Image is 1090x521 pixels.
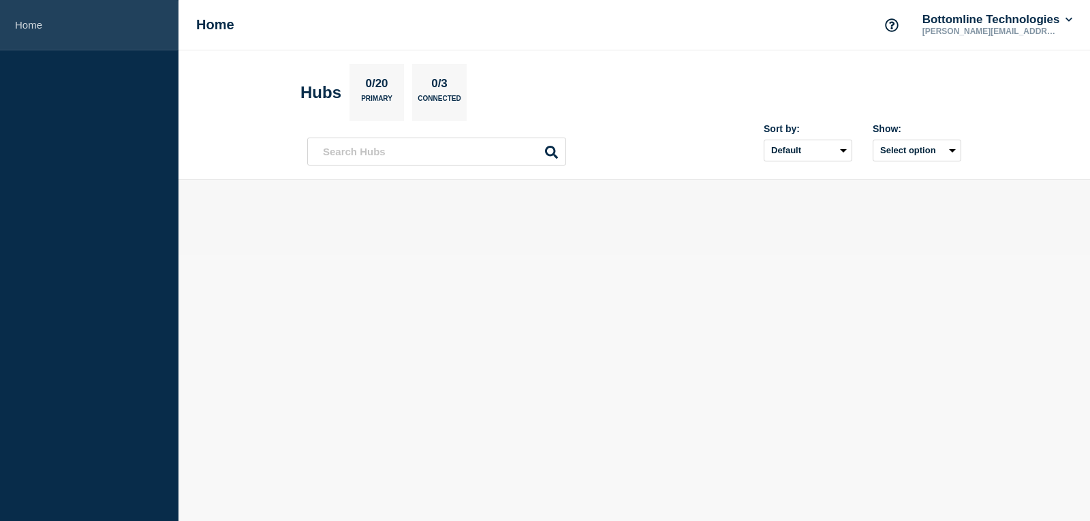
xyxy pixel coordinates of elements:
p: Connected [418,95,461,109]
div: Sort by: [764,123,852,134]
p: [PERSON_NAME][EMAIL_ADDRESS][PERSON_NAME][DOMAIN_NAME] [920,27,1061,36]
div: Show: [873,123,961,134]
select: Sort by [764,140,852,161]
p: Primary [361,95,392,109]
input: Search Hubs [307,138,566,165]
p: 0/20 [360,77,393,95]
h1: Home [196,17,234,33]
p: 0/3 [426,77,453,95]
h2: Hubs [300,83,341,102]
button: Support [877,11,906,40]
button: Bottomline Technologies [920,13,1075,27]
button: Select option [873,140,961,161]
